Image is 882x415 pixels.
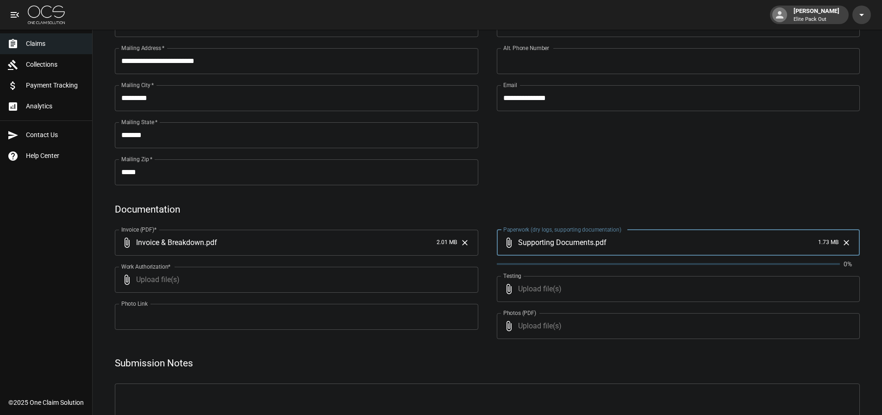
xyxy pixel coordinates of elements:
[26,39,85,49] span: Claims
[121,300,148,308] label: Photo Link
[503,81,517,89] label: Email
[26,151,85,161] span: Help Center
[121,226,157,233] label: Invoice (PDF)*
[518,237,594,248] span: Supporting Documents
[136,237,204,248] span: Invoice & Breakdown
[790,6,843,23] div: [PERSON_NAME]
[503,309,536,317] label: Photos (PDF)
[6,6,24,24] button: open drawer
[794,16,839,24] p: Elite Pack Out
[518,313,835,339] span: Upload file(s)
[8,398,84,407] div: © 2025 One Claim Solution
[121,263,171,270] label: Work Authorization*
[503,272,521,280] label: Testing
[437,238,457,247] span: 2.01 MB
[594,237,607,248] span: . pdf
[26,130,85,140] span: Contact Us
[204,237,217,248] span: . pdf
[839,236,853,250] button: Clear
[28,6,65,24] img: ocs-logo-white-transparent.png
[518,276,835,302] span: Upload file(s)
[121,81,154,89] label: Mailing City
[818,238,838,247] span: 1.73 MB
[844,259,860,269] p: 0%
[121,155,153,163] label: Mailing Zip
[121,44,164,52] label: Mailing Address
[26,60,85,69] span: Collections
[503,226,621,233] label: Paperwork (dry logs, supporting documentation)
[26,101,85,111] span: Analytics
[121,118,157,126] label: Mailing State
[136,267,453,293] span: Upload file(s)
[458,236,472,250] button: Clear
[503,44,549,52] label: Alt. Phone Number
[26,81,85,90] span: Payment Tracking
